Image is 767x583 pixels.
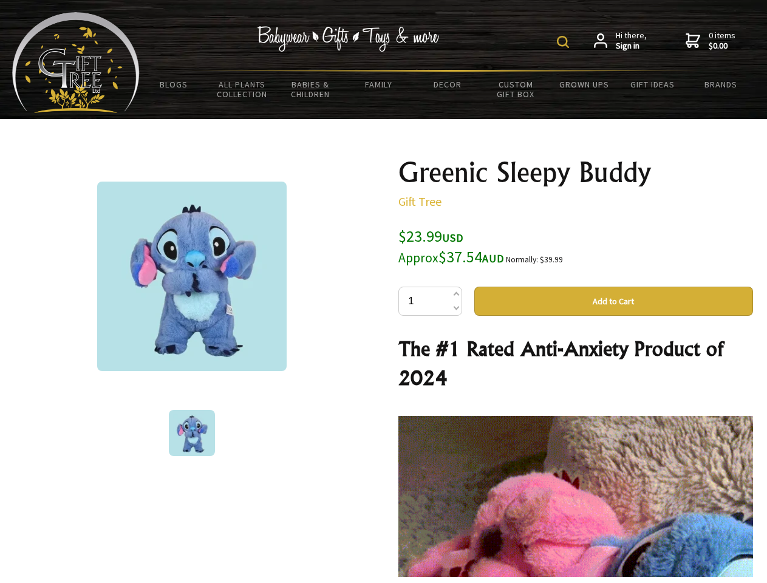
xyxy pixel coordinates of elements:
a: All Plants Collection [208,72,277,107]
a: 0 items$0.00 [686,30,735,52]
span: 0 items [709,30,735,52]
a: Gift Tree [398,194,441,209]
span: Hi there, [616,30,647,52]
strong: Sign in [616,41,647,52]
a: Brands [687,72,755,97]
span: AUD [482,251,504,265]
a: Decor [413,72,482,97]
a: Gift Ideas [618,72,687,97]
img: Greenic Sleepy Buddy [97,182,287,371]
a: BLOGS [140,72,208,97]
a: Family [345,72,414,97]
strong: $0.00 [709,41,735,52]
h1: Greenic Sleepy Buddy [398,158,753,187]
button: Add to Cart [474,287,753,316]
a: Custom Gift Box [482,72,550,107]
a: Grown Ups [550,72,618,97]
small: Normally: $39.99 [506,254,563,265]
img: product search [557,36,569,48]
img: Greenic Sleepy Buddy [169,410,215,456]
small: Approx [398,250,438,266]
img: Babyware - Gifts - Toys and more... [12,12,140,113]
strong: The #1 Rated Anti-Anxiety Product of 2024 [398,336,723,390]
img: Babywear - Gifts - Toys & more [257,26,440,52]
span: USD [442,231,463,245]
span: $23.99 $37.54 [398,226,504,267]
a: Babies & Children [276,72,345,107]
a: Hi there,Sign in [594,30,647,52]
